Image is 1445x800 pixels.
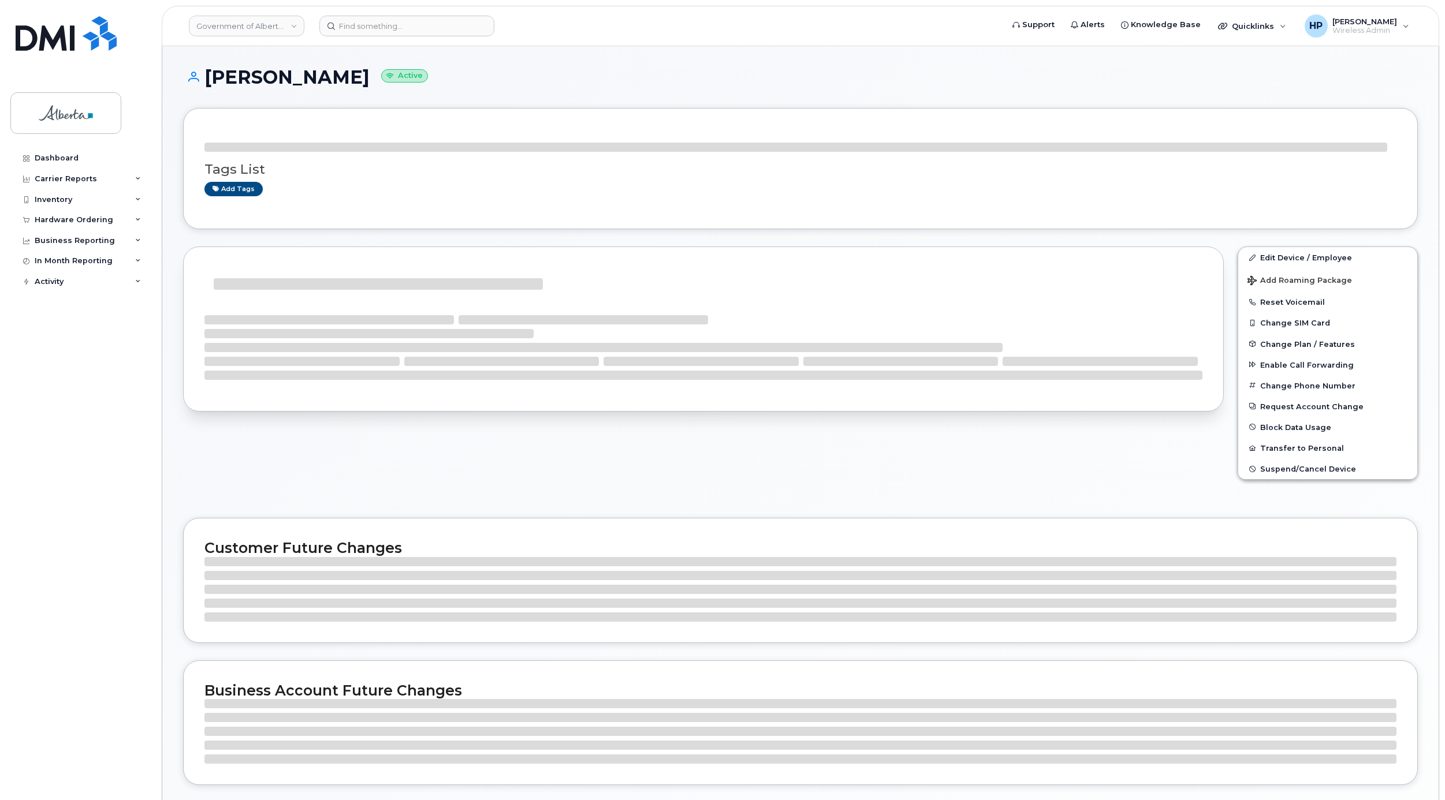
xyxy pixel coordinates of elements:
a: Add tags [204,182,263,196]
button: Request Account Change [1238,396,1417,417]
button: Change SIM Card [1238,312,1417,333]
span: Change Plan / Features [1260,339,1355,348]
span: Enable Call Forwarding [1260,360,1354,369]
small: Active [381,69,428,83]
button: Transfer to Personal [1238,438,1417,458]
button: Change Plan / Features [1238,334,1417,354]
h2: Business Account Future Changes [204,682,1396,699]
button: Suspend/Cancel Device [1238,458,1417,479]
button: Enable Call Forwarding [1238,354,1417,375]
span: Suspend/Cancel Device [1260,465,1356,473]
button: Add Roaming Package [1238,268,1417,291]
h3: Tags List [204,162,1396,177]
button: Reset Voicemail [1238,291,1417,312]
span: Add Roaming Package [1247,276,1352,287]
h2: Customer Future Changes [204,539,1396,556]
a: Edit Device / Employee [1238,247,1417,268]
button: Change Phone Number [1238,375,1417,396]
button: Block Data Usage [1238,417,1417,438]
h1: [PERSON_NAME] [183,67,1418,87]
